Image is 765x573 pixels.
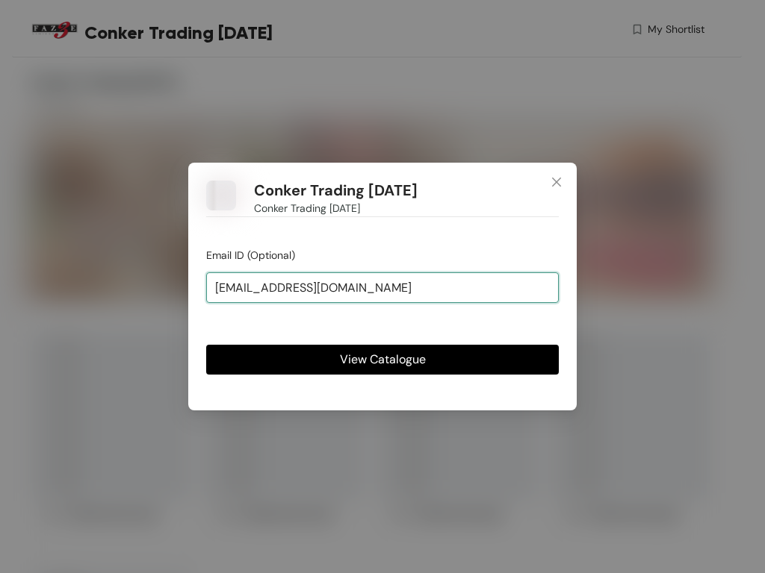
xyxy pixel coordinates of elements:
[254,181,418,200] h1: Conker Trading [DATE]
[206,345,559,375] button: View Catalogue
[340,350,426,369] span: View Catalogue
[206,272,559,302] input: jhon@doe.com
[206,248,295,262] span: Email ID (Optional)
[536,163,577,203] button: Close
[551,176,563,188] span: close
[254,200,360,216] span: Conker Trading [DATE]
[206,181,236,210] img: Buyer Portal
